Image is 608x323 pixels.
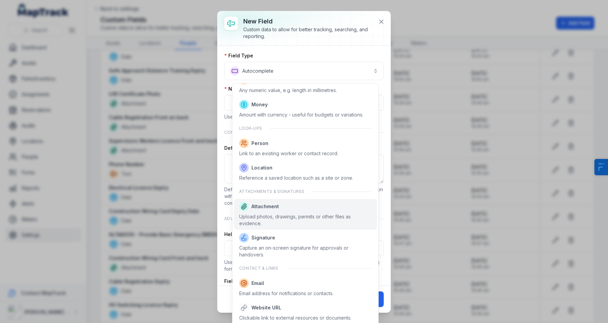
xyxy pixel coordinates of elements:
[251,101,268,108] span: Money
[239,245,372,258] div: Capture an on-screen signature for approvals or handovers.
[234,262,377,275] div: Contact & links
[234,185,377,198] div: Attachments & signatures
[239,111,363,118] div: Amount with currency - useful for budgets or variations.
[234,122,377,135] div: Look-ups
[251,234,275,241] span: Signature
[239,315,351,321] div: Clickable link to external resources or documents.
[251,304,281,311] span: Website URL
[251,164,272,171] span: Location
[251,140,268,147] span: Person
[224,62,384,80] button: Autocomplete
[239,213,372,227] div: Upload photos, drawings, permits or other files as evidence.
[239,175,353,181] div: Reference a saved location such as a site or zone.
[239,87,337,94] div: Any numeric value, e.g. length in millimetres.
[251,280,264,287] span: Email
[239,150,338,157] div: Link to an existing worker or contact record.
[251,203,279,210] span: Attachment
[239,290,334,297] div: Email address for notifications or contacts.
